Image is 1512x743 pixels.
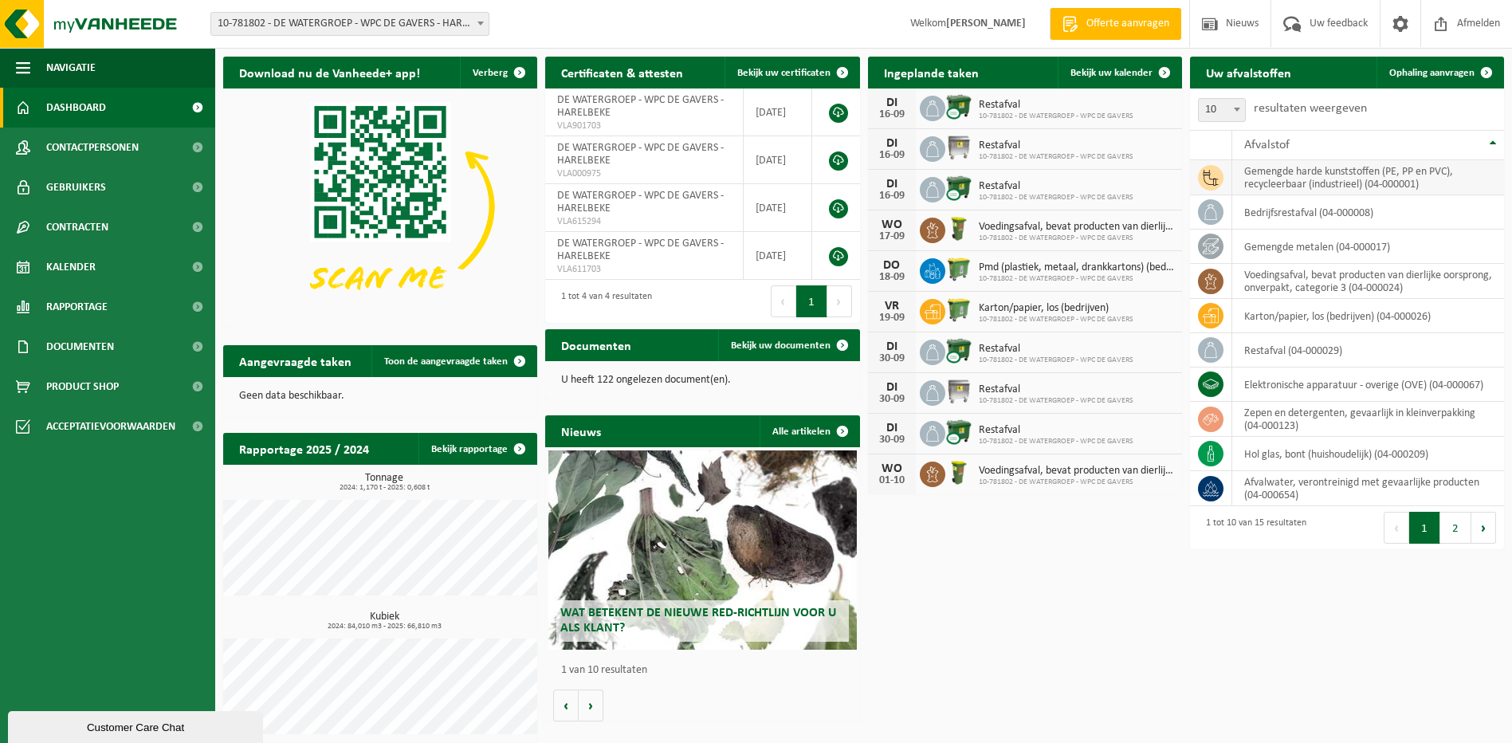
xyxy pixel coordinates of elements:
[46,88,106,128] span: Dashboard
[46,407,175,446] span: Acceptatievoorwaarden
[876,394,908,405] div: 30-09
[371,345,536,377] a: Toon de aangevraagde taken
[548,450,856,650] a: Wat betekent de nieuwe RED-richtlijn voor u als klant?
[1198,98,1246,122] span: 10
[876,475,908,486] div: 01-10
[876,340,908,353] div: DI
[223,88,537,324] img: Download de VHEPlus App
[876,191,908,202] div: 16-09
[737,68,831,78] span: Bekijk uw certificaten
[239,391,521,402] p: Geen data beschikbaar.
[876,434,908,446] div: 30-09
[771,285,796,317] button: Previous
[1232,368,1504,402] td: elektronische apparatuur - overige (OVE) (04-000067)
[796,285,827,317] button: 1
[945,419,972,446] img: WB-1100-CU
[876,381,908,394] div: DI
[945,378,972,405] img: WB-1100-GAL-GY-01
[945,215,972,242] img: WB-0060-HPE-GN-50
[1232,402,1504,437] td: zepen en detergenten, gevaarlijk in kleinverpakking (04-000123)
[1050,8,1181,40] a: Offerte aanvragen
[1232,160,1504,195] td: gemengde harde kunststoffen (PE, PP en PVC), recycleerbaar (industrieel) (04-000001)
[979,112,1133,121] span: 10-781802 - DE WATERGROEP - WPC DE GAVERS
[945,256,972,283] img: WB-0770-HPE-GN-50
[545,329,647,360] h2: Documenten
[945,297,972,324] img: WB-0770-HPE-GN-51
[945,93,972,120] img: WB-1100-CU
[760,415,858,447] a: Alle artikelen
[979,396,1133,406] span: 10-781802 - DE WATERGROEP - WPC DE GAVERS
[876,96,908,109] div: DI
[545,415,617,446] h2: Nieuws
[557,142,724,167] span: DE WATERGROEP - WPC DE GAVERS - HARELBEKE
[8,708,266,743] iframe: chat widget
[46,287,108,327] span: Rapportage
[46,167,106,207] span: Gebruikers
[945,134,972,161] img: WB-1100-GAL-GY-01
[1389,68,1475,78] span: Ophaling aanvragen
[1409,512,1440,544] button: 1
[223,57,436,88] h2: Download nu de Vanheede+ app!
[979,274,1174,284] span: 10-781802 - DE WATERGROEP - WPC DE GAVERS
[876,272,908,283] div: 18-09
[731,340,831,351] span: Bekijk uw documenten
[979,221,1174,234] span: Voedingsafval, bevat producten van dierlijke oorsprong, onverpakt, categorie 3
[557,215,731,228] span: VLA615294
[1384,512,1409,544] button: Previous
[876,231,908,242] div: 17-09
[1244,139,1290,151] span: Afvalstof
[561,375,843,386] p: U heeft 122 ongelezen document(en).
[1198,510,1306,545] div: 1 tot 10 van 15 resultaten
[945,459,972,486] img: WB-0060-HPE-GN-50
[946,18,1026,29] strong: [PERSON_NAME]
[1199,99,1245,121] span: 10
[553,690,579,721] button: Vorige
[211,13,489,35] span: 10-781802 - DE WATERGROEP - WPC DE GAVERS - HARELBEKE
[876,218,908,231] div: WO
[1232,471,1504,506] td: afvalwater, verontreinigd met gevaarlijke producten (04-000654)
[557,263,731,276] span: VLA611703
[979,261,1174,274] span: Pmd (plastiek, metaal, drankkartons) (bedrijven)
[1058,57,1180,88] a: Bekijk uw kalender
[545,57,699,88] h2: Certificaten & attesten
[979,343,1133,356] span: Restafval
[979,140,1133,152] span: Restafval
[561,665,851,676] p: 1 van 10 resultaten
[725,57,858,88] a: Bekijk uw certificaten
[744,136,812,184] td: [DATE]
[1471,512,1496,544] button: Next
[979,152,1133,162] span: 10-781802 - DE WATERGROEP - WPC DE GAVERS
[744,184,812,232] td: [DATE]
[979,180,1133,193] span: Restafval
[868,57,995,88] h2: Ingeplande taken
[876,353,908,364] div: 30-09
[1232,299,1504,333] td: karton/papier, los (bedrijven) (04-000026)
[979,193,1133,202] span: 10-781802 - DE WATERGROEP - WPC DE GAVERS
[1232,230,1504,264] td: gemengde metalen (04-000017)
[1190,57,1307,88] h2: Uw afvalstoffen
[557,167,731,180] span: VLA000975
[1377,57,1502,88] a: Ophaling aanvragen
[979,437,1133,446] span: 10-781802 - DE WATERGROEP - WPC DE GAVERS
[1440,512,1471,544] button: 2
[557,94,724,119] span: DE WATERGROEP - WPC DE GAVERS - HARELBEKE
[231,484,537,492] span: 2024: 1,170 t - 2025: 0,608 t
[1232,437,1504,471] td: hol glas, bont (huishoudelijk) (04-000209)
[210,12,489,36] span: 10-781802 - DE WATERGROEP - WPC DE GAVERS - HARELBEKE
[1082,16,1173,32] span: Offerte aanvragen
[876,150,908,161] div: 16-09
[46,128,139,167] span: Contactpersonen
[231,611,537,631] h3: Kubiek
[557,190,724,214] span: DE WATERGROEP - WPC DE GAVERS - HARELBEKE
[876,313,908,324] div: 19-09
[744,232,812,280] td: [DATE]
[876,422,908,434] div: DI
[979,424,1133,437] span: Restafval
[979,465,1174,478] span: Voedingsafval, bevat producten van dierlijke oorsprong, onverpakt, categorie 3
[46,207,108,247] span: Contracten
[979,234,1174,243] span: 10-781802 - DE WATERGROEP - WPC DE GAVERS
[557,238,724,262] span: DE WATERGROEP - WPC DE GAVERS - HARELBEKE
[1254,102,1367,115] label: resultaten weergeven
[1232,195,1504,230] td: bedrijfsrestafval (04-000008)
